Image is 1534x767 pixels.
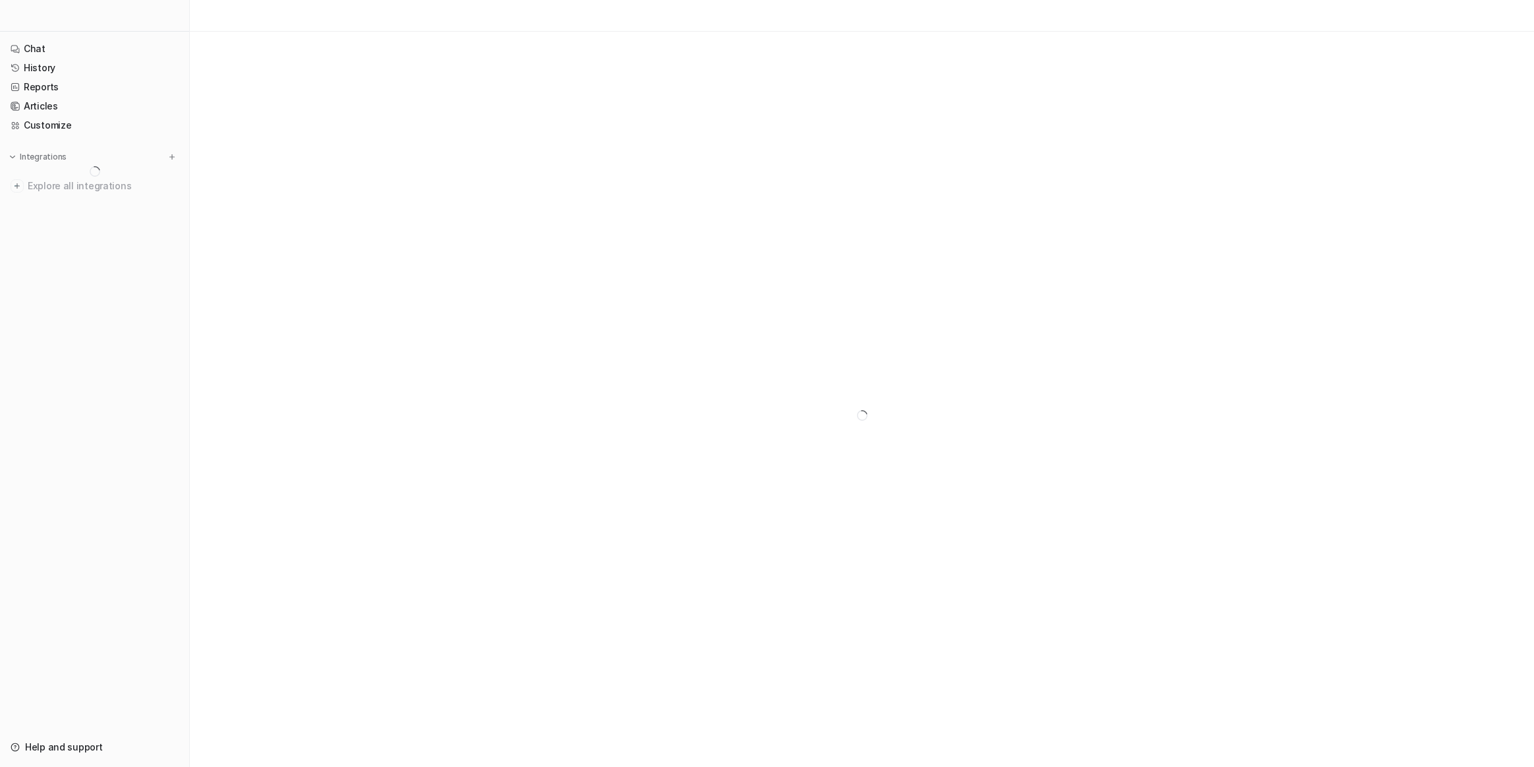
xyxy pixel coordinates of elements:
button: Integrations [5,150,71,164]
a: Reports [5,78,184,96]
a: Articles [5,97,184,115]
a: Chat [5,40,184,58]
a: Customize [5,116,184,135]
a: History [5,59,184,77]
img: expand menu [8,152,17,162]
a: Help and support [5,738,184,756]
a: Explore all integrations [5,177,184,195]
img: menu_add.svg [167,152,177,162]
img: explore all integrations [11,179,24,193]
span: Explore all integrations [28,175,179,197]
p: Integrations [20,152,67,162]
